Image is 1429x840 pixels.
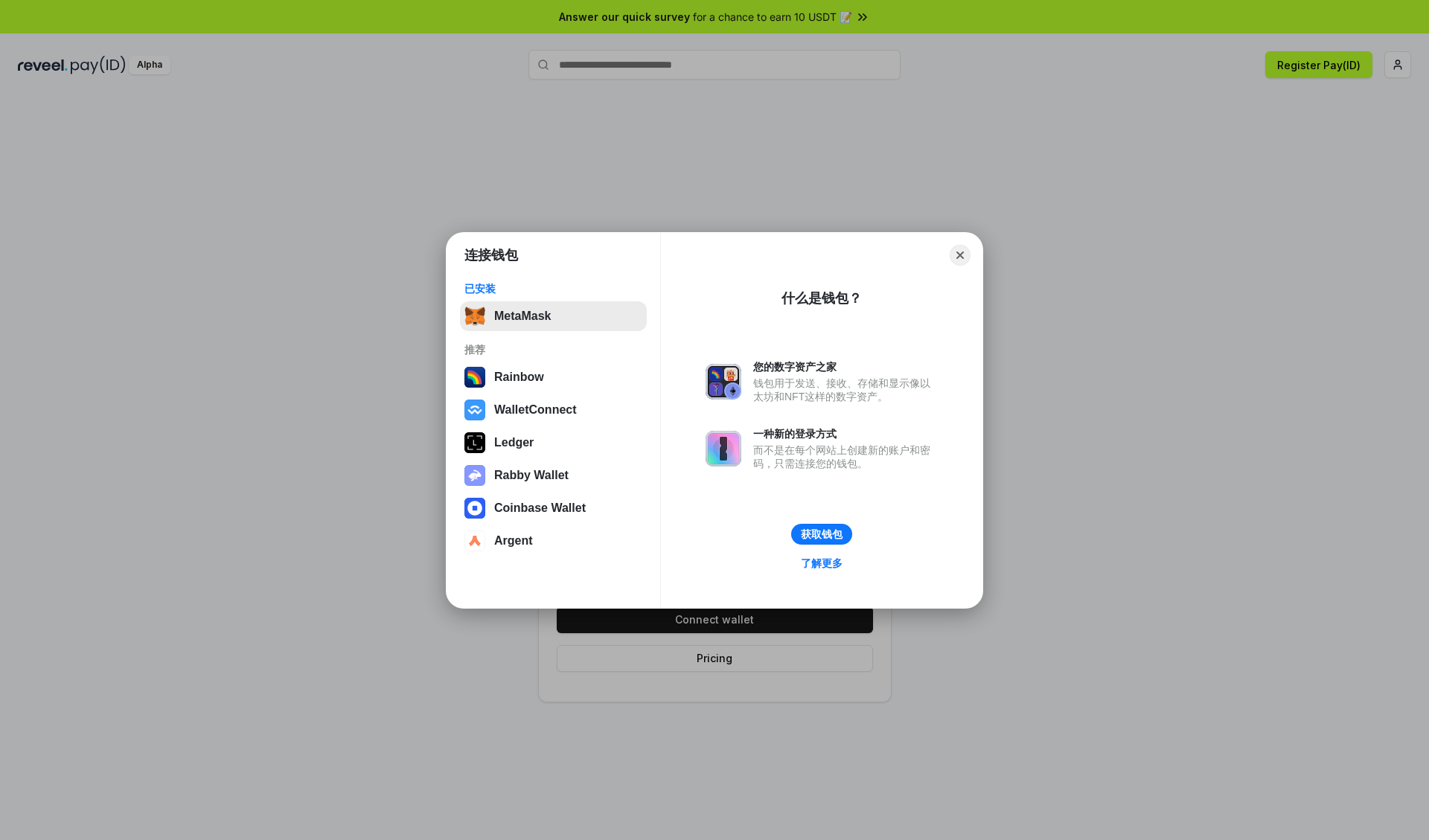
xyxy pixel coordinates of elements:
[460,362,647,392] button: Rainbow
[460,395,647,425] button: WalletConnect
[801,557,843,570] div: 了解更多
[464,343,642,356] div: 推荐
[460,493,647,523] button: Coinbase Wallet
[494,310,551,323] div: MetaMask
[706,364,741,400] img: svg+xml,%3Csvg%20xmlns%3D%22http%3A%2F%2Fwww.w3.org%2F2000%2Fsvg%22%20fill%3D%22none%22%20viewBox...
[753,376,938,403] div: 钱包用于发送、接收、存储和显示像以太坊和NFT这样的数字资产。
[494,501,586,515] div: Coinbase Wallet
[753,427,938,440] div: 一种新的登录方式
[464,282,642,295] div: 已安装
[494,371,544,384] div: Rainbow
[494,436,534,449] div: Ledger
[464,400,485,420] img: svg+xml,%3Csvg%20width%3D%2228%22%20height%3D%2228%22%20viewBox%3D%220%200%2028%2028%22%20fill%3D...
[753,360,938,373] div: 您的数字资产之家
[464,498,485,519] img: svg+xml,%3Csvg%20width%3D%2228%22%20height%3D%2228%22%20viewBox%3D%220%200%2028%2028%22%20fill%3D...
[460,526,647,556] button: Argent
[706,431,741,467] img: svg+xml,%3Csvg%20xmlns%3D%22http%3A%2F%2Fwww.w3.org%2F2000%2Fsvg%22%20fill%3D%22none%22%20viewBox...
[801,528,843,541] div: 获取钱包
[460,428,647,458] button: Ledger
[464,306,485,327] img: svg+xml,%3Csvg%20fill%3D%22none%22%20height%3D%2233%22%20viewBox%3D%220%200%2035%2033%22%20width%...
[464,367,485,388] img: svg+xml,%3Csvg%20width%3D%22120%22%20height%3D%22120%22%20viewBox%3D%220%200%20120%20120%22%20fil...
[464,465,485,486] img: svg+xml,%3Csvg%20xmlns%3D%22http%3A%2F%2Fwww.w3.org%2F2000%2Fsvg%22%20fill%3D%22none%22%20viewBox...
[494,534,533,548] div: Argent
[781,289,862,307] div: 什么是钱包？
[753,443,938,470] div: 而不是在每个网站上创建新的账户和密码，只需连接您的钱包。
[950,245,971,266] button: Close
[494,403,577,417] div: WalletConnect
[464,246,518,264] h1: 连接钱包
[791,524,852,545] button: 获取钱包
[792,554,851,573] a: 了解更多
[464,530,485,551] img: svg+xml,%3Csvg%20width%3D%2228%22%20height%3D%2228%22%20viewBox%3D%220%200%2028%2028%22%20fill%3D...
[494,469,569,482] div: Rabby Wallet
[464,432,485,453] img: svg+xml,%3Csvg%20xmlns%3D%22http%3A%2F%2Fwww.w3.org%2F2000%2Fsvg%22%20width%3D%2228%22%20height%3...
[460,301,647,331] button: MetaMask
[460,461,647,490] button: Rabby Wallet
